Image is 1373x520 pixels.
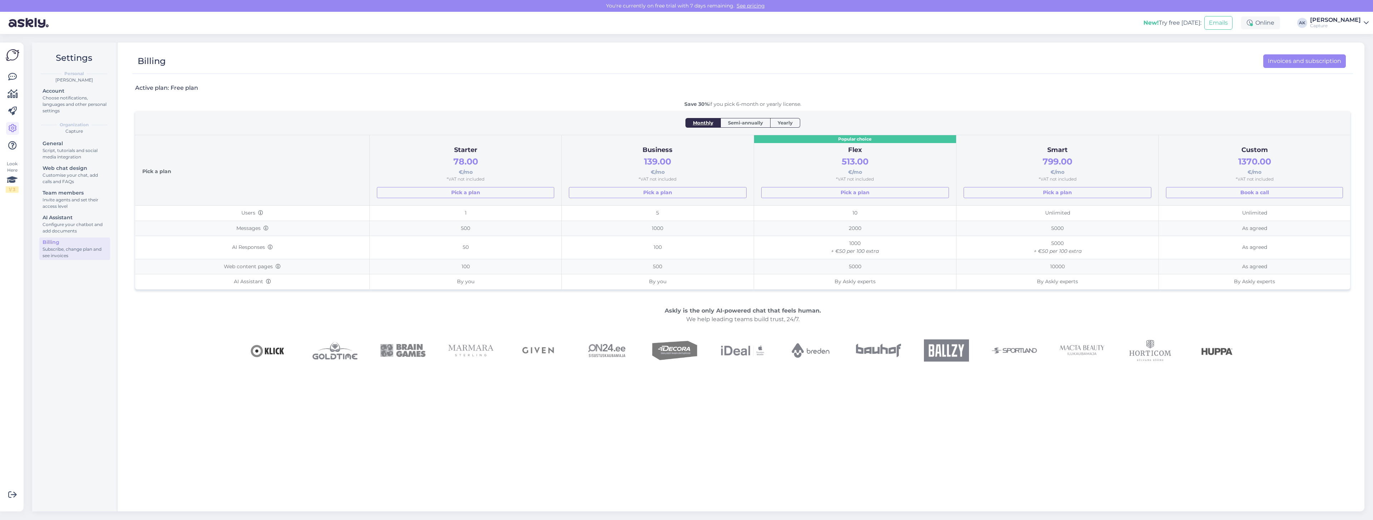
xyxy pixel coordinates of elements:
td: By Askly experts [956,274,1158,289]
span: Monthly [693,119,713,126]
td: 50 [370,236,562,259]
img: On24 [584,328,629,373]
td: 500 [562,259,754,274]
td: 500 [370,221,562,236]
td: Messages [135,221,370,236]
td: 100 [562,236,754,259]
div: Starter [377,145,554,155]
b: New! [1143,19,1159,26]
img: Given [516,328,561,373]
td: Unlimited [956,205,1158,221]
td: Users [135,205,370,221]
div: General [43,140,107,147]
span: 799.00 [1043,156,1072,167]
div: Configure your chatbot and add documents [43,221,107,234]
div: *VAT not included [569,176,746,183]
a: Pick a plan [569,187,746,198]
div: Business [569,145,746,155]
td: As agreed [1159,259,1350,274]
b: Organization [60,122,89,128]
td: 100 [370,259,562,274]
img: Horticom [1128,328,1173,373]
td: AI Assistant [135,274,370,289]
h2: Settings [38,51,110,65]
img: Ballzy [924,328,969,373]
div: AI Assistant [43,214,107,221]
span: 78.00 [453,156,478,167]
b: Save 30% [684,101,709,107]
a: AI AssistantConfigure your chatbot and add documents [39,213,110,235]
img: Huppa [1196,328,1241,373]
a: [PERSON_NAME]Capture [1310,17,1369,29]
i: + €50 per 100 extra [1034,248,1082,254]
td: AI Responses [135,236,370,259]
a: Pick a plan [964,187,1151,198]
div: [PERSON_NAME] [1310,17,1361,23]
img: Mactabeauty [1060,328,1105,373]
a: Web chat designCustomise your chat, add calls and FAQs [39,163,110,186]
td: 5000 [956,221,1158,236]
div: Script, tutorials and social media integration [43,147,107,160]
div: Choose notifications, languages and other personal settings [43,95,107,114]
img: Braingames [380,328,425,373]
div: Account [43,87,107,95]
a: Team membersInvite agents and set their access level [39,188,110,211]
td: By Askly experts [754,274,956,289]
div: AK [1297,18,1307,28]
img: bauhof [856,328,901,373]
td: By you [562,274,754,289]
button: Emails [1204,16,1232,30]
img: Klick [245,328,290,373]
div: [PERSON_NAME] [38,77,110,83]
div: *VAT not included [761,176,949,183]
div: €/mo [761,155,949,176]
div: €/mo [1166,155,1343,176]
span: 1370.00 [1238,156,1271,167]
b: Personal [64,70,84,77]
div: Billing [43,239,107,246]
b: Askly is the only AI-powered chat that feels human. [665,307,821,314]
td: 10 [754,205,956,221]
div: Team members [43,189,107,197]
div: if you pick 6-month or yearly license. [135,100,1350,108]
span: 513.00 [842,156,868,167]
td: 5000 [956,236,1158,259]
a: See pricing [734,3,767,9]
img: Decora [652,328,697,373]
div: Online [1241,16,1280,29]
span: 139.00 [644,156,671,167]
div: Capture [38,128,110,134]
div: Capture [1310,23,1361,29]
td: 1000 [562,221,754,236]
td: 1 [370,205,562,221]
div: Customise your chat, add calls and FAQs [43,172,107,185]
a: AccountChoose notifications, languages and other personal settings [39,86,110,115]
div: Flex [761,145,949,155]
div: Look Here [6,161,19,193]
span: Yearly [778,119,793,126]
td: By Askly experts [1159,274,1350,289]
div: €/mo [569,155,746,176]
div: 1 / 3 [6,186,19,193]
a: BillingSubscribe, change plan and see invoices [39,237,110,260]
div: Popular choice [754,135,956,143]
td: 5 [562,205,754,221]
a: Pick a plan [761,187,949,198]
td: 1000 [754,236,956,259]
td: As agreed [1159,221,1350,236]
div: Web chat design [43,165,107,172]
a: GeneralScript, tutorials and social media integration [39,139,110,161]
img: Goldtime [313,328,358,373]
td: By you [370,274,562,289]
div: Billing [138,54,166,68]
div: *VAT not included [964,176,1151,183]
td: 5000 [754,259,956,274]
div: Pick a plan [142,142,362,198]
div: €/mo [377,155,554,176]
div: *VAT not included [1166,176,1343,183]
div: We help leading teams build trust, 24/7. [135,306,1350,324]
td: 2000 [754,221,956,236]
div: Subscribe, change plan and see invoices [43,246,107,259]
img: Sportland [992,328,1037,373]
td: As agreed [1159,236,1350,259]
